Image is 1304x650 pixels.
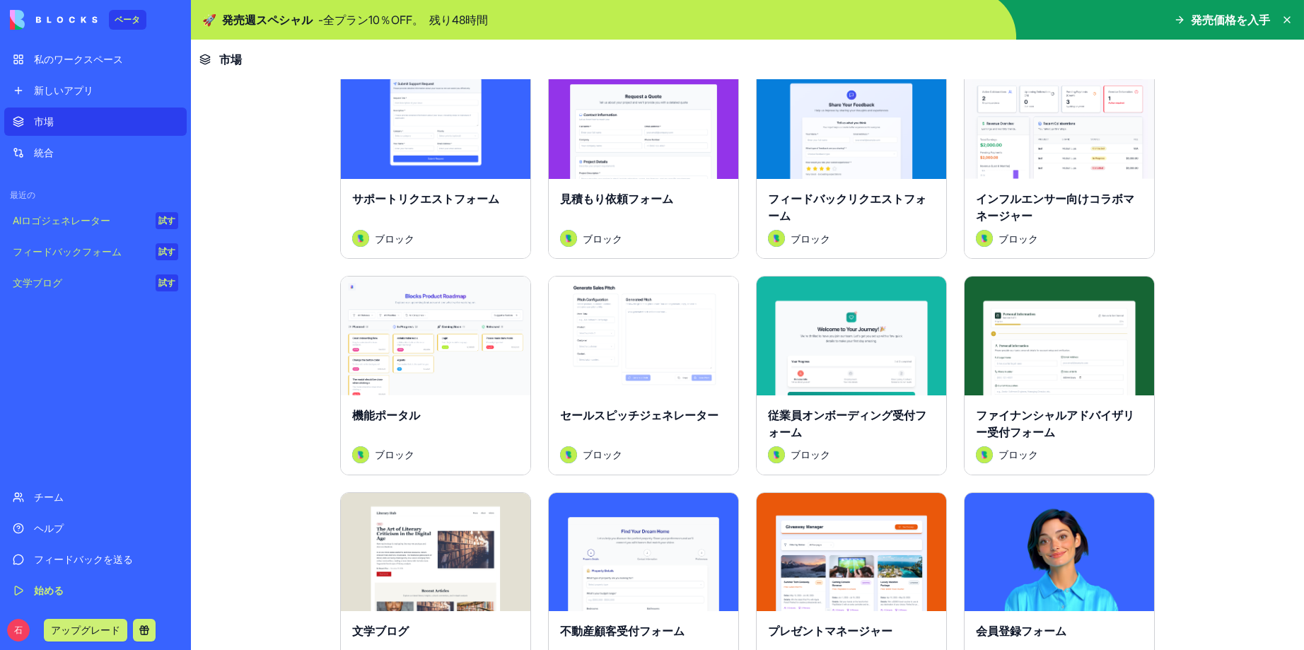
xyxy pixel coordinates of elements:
a: 統合 [4,139,187,167]
font: 時間 [465,13,488,27]
font: ブロック [583,448,622,460]
a: サポートリクエストフォームアバターブロック [340,60,531,260]
font: 残り [429,13,452,27]
a: 従業員オンボーディング受付フォームアバターブロック [756,276,947,475]
img: アバター [352,230,369,247]
font: アップグレード [51,624,120,636]
font: 新しいアプリ [34,84,93,96]
font: 機能ポータル [352,408,420,422]
a: 見積もり依頼フォームアバターブロック [548,60,739,260]
font: ベータ [115,14,141,25]
font: ブロック [791,233,830,245]
a: チーム [4,483,187,511]
font: ファイナンシャルアドバイザリー受付フォーム [976,408,1134,439]
a: セールスピッチジェネレーターアバターブロック [548,276,739,475]
font: 48 [452,13,465,27]
a: アップグレード [44,622,127,637]
font: ブロック [375,448,414,460]
img: アバター [976,230,993,247]
a: インフルエンサー向けコラボマネージャーアバターブロック [964,60,1155,260]
img: アバター [560,446,577,463]
font: ブロック [791,448,830,460]
a: 私のワークスペース [4,45,187,74]
font: インフルエンサー向けコラボマネージャー [976,192,1134,223]
a: ベータ [10,10,146,30]
font: サポートリクエストフォーム [352,192,499,206]
font: フィードバックリクエストフォーム [768,192,926,223]
font: 試す [158,215,175,226]
font: 試す [158,246,175,257]
font: 市場 [219,52,242,66]
a: ファイナンシャルアドバイザリー受付フォームアバターブロック [964,276,1155,475]
font: ブロック [583,233,622,245]
img: アバター [352,446,369,463]
font: 不動産顧客受付フォーム [560,624,685,638]
font: ％OFF。 [380,13,424,27]
font: ブロック [999,233,1038,245]
font: 私のワークスペース [34,53,123,65]
a: 新しいアプリ [4,76,187,105]
img: アバター [768,230,785,247]
a: AIロゴジェネレーター試す [4,207,187,235]
font: -全プラン [318,13,368,27]
font: 始める [34,584,64,596]
font: フィードバックフォーム [13,245,122,257]
font: 会員登録フォーム [976,624,1066,638]
font: 試す [158,277,175,288]
font: フィードバックを送る [34,553,133,565]
font: プレゼントマネージャー [768,624,892,638]
font: 文学ブログ [13,277,62,289]
font: 石 [14,625,23,635]
img: アバター [976,446,993,463]
font: ブロック [999,448,1038,460]
a: 始める [4,576,187,605]
font: 🚀 [202,13,216,27]
font: 10 [368,13,380,27]
font: ヘルプ [34,522,64,534]
font: 発売週スペシャル [222,13,313,27]
font: チーム [34,491,64,503]
a: フィードバックリクエストフォームアバターブロック [756,60,947,260]
img: アバター [768,446,785,463]
a: フィードバックフォーム試す [4,238,187,266]
a: 市場 [4,108,187,136]
font: 従業員オンボーディング受付フォーム [768,408,926,439]
a: 機能ポータルアバターブロック [340,276,531,475]
a: ヘルプ [4,514,187,542]
font: 統合 [34,146,54,158]
a: フィードバックを送る [4,545,187,574]
font: AIロゴジェネレーター [13,214,110,226]
font: ブロック [375,233,414,245]
img: ロゴ [10,10,98,30]
img: アバター [560,230,577,247]
font: 市場 [34,115,54,127]
font: 最近の [10,190,35,200]
font: 見積もり依頼フォーム [560,192,673,206]
font: セールスピッチジェネレーター [560,408,718,422]
a: 文学ブログ試す [4,269,187,297]
font: 文学ブログ [352,624,409,638]
font: 発売価格を入手 [1191,13,1270,27]
button: アップグレード [44,619,127,642]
